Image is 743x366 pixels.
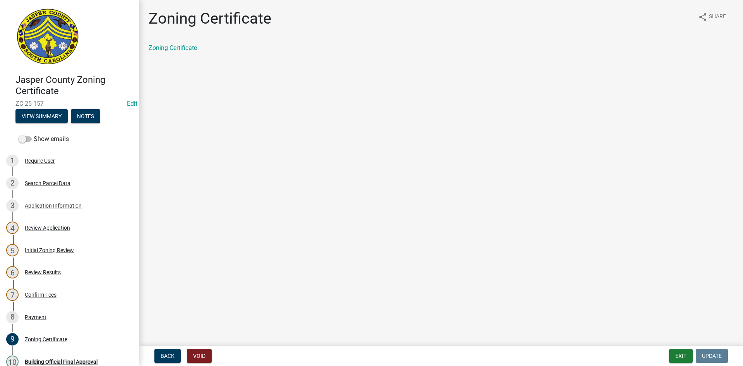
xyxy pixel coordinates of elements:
div: 8 [6,311,19,323]
div: 6 [6,266,19,278]
div: Review Application [25,225,70,230]
div: Require User [25,158,55,163]
div: Review Results [25,270,61,275]
div: 7 [6,289,19,301]
span: Update [702,353,722,359]
span: ZC-25-157 [15,100,124,107]
div: Payment [25,314,46,320]
button: Back [154,349,181,363]
button: Update [696,349,728,363]
button: shareShare [692,9,732,24]
div: 9 [6,333,19,345]
button: View Summary [15,109,68,123]
i: share [698,12,707,22]
h4: Jasper County Zoning Certificate [15,74,133,97]
span: Back [161,353,175,359]
a: Zoning Certificate [149,44,197,52]
wm-modal-confirm: Edit Application Number [127,100,137,107]
span: Share [709,12,726,22]
div: Search Parcel Data [25,180,70,186]
button: Notes [71,109,100,123]
div: Confirm Fees [25,292,56,297]
div: 3 [6,199,19,212]
button: Void [187,349,212,363]
wm-modal-confirm: Summary [15,113,68,120]
img: Jasper County, South Carolina [15,8,80,66]
div: Application Information [25,203,82,208]
a: Edit [127,100,137,107]
div: 1 [6,155,19,167]
label: Show emails [19,134,69,144]
button: Exit [669,349,693,363]
div: 4 [6,222,19,234]
div: Zoning Certificate [25,337,67,342]
div: 2 [6,177,19,189]
div: 5 [6,244,19,256]
h1: Zoning Certificate [149,9,271,28]
div: Building Official Final Approval [25,359,98,364]
div: Initial Zoning Review [25,247,74,253]
wm-modal-confirm: Notes [71,113,100,120]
